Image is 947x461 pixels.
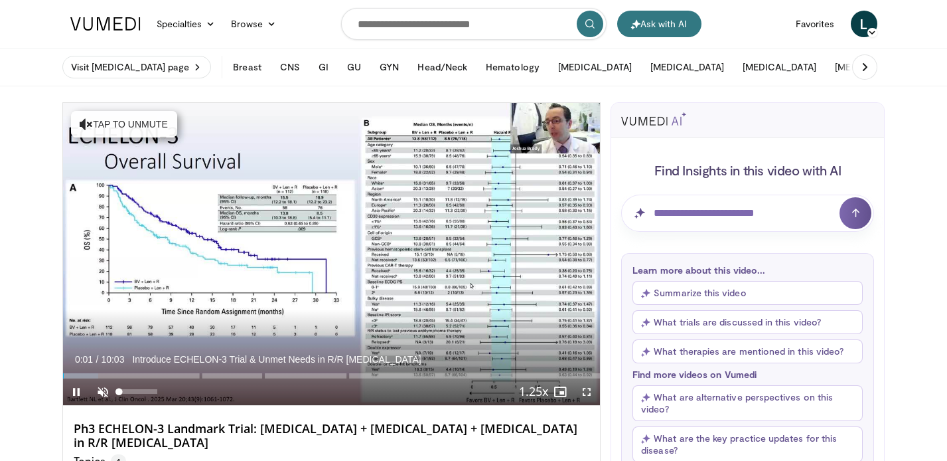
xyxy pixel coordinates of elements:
button: [MEDICAL_DATA] [735,54,824,80]
a: Visit [MEDICAL_DATA] page [62,56,212,78]
div: Volume Level [119,389,157,394]
input: Search topics, interventions [341,8,607,40]
button: GU [339,54,369,80]
button: Enable picture-in-picture mode [547,379,573,405]
button: What trials are discussed in this video? [632,310,863,334]
span: 10:03 [101,354,124,365]
p: Find more videos on Vumedi [632,369,863,380]
button: GI [311,54,336,80]
button: Pause [63,379,90,405]
input: Question for AI [621,195,874,232]
button: Fullscreen [573,379,600,405]
img: VuMedi Logo [70,17,141,31]
button: What are alternative perspectives on this video? [632,385,863,421]
button: Unmute [90,379,116,405]
img: vumedi-ai-logo.svg [621,112,686,126]
button: What therapies are mentioned in this video? [632,339,863,363]
div: Progress Bar [63,373,601,379]
button: [MEDICAL_DATA] [550,54,640,80]
video-js: Video Player [63,103,601,406]
a: Specialties [149,11,224,37]
a: Browse [223,11,284,37]
button: [MEDICAL_DATA] [827,54,916,80]
button: Breast [225,54,269,80]
a: Favorites [788,11,843,37]
button: CNS [272,54,308,80]
button: Ask with AI [617,11,701,37]
h4: Ph3 ECHELON-3 Landmark Trial: [MEDICAL_DATA] + [MEDICAL_DATA] + [MEDICAL_DATA] in R/R [MEDICAL_DATA] [74,422,590,450]
button: Tap to unmute [71,111,177,138]
button: Summarize this video [632,281,863,305]
button: Playback Rate [520,379,547,405]
button: Head/Neck [409,54,475,80]
button: [MEDICAL_DATA] [642,54,732,80]
a: L [851,11,877,37]
button: GYN [372,54,407,80]
button: Hematology [478,54,547,80]
h4: Find Insights in this video with AI [621,161,874,179]
span: / [96,354,99,365]
span: 0:01 [75,354,93,365]
p: Learn more about this video... [632,264,863,276]
span: Introduce ECHELON-3 Trial & Unmet Needs in R/R [MEDICAL_DATA] [132,353,421,365]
